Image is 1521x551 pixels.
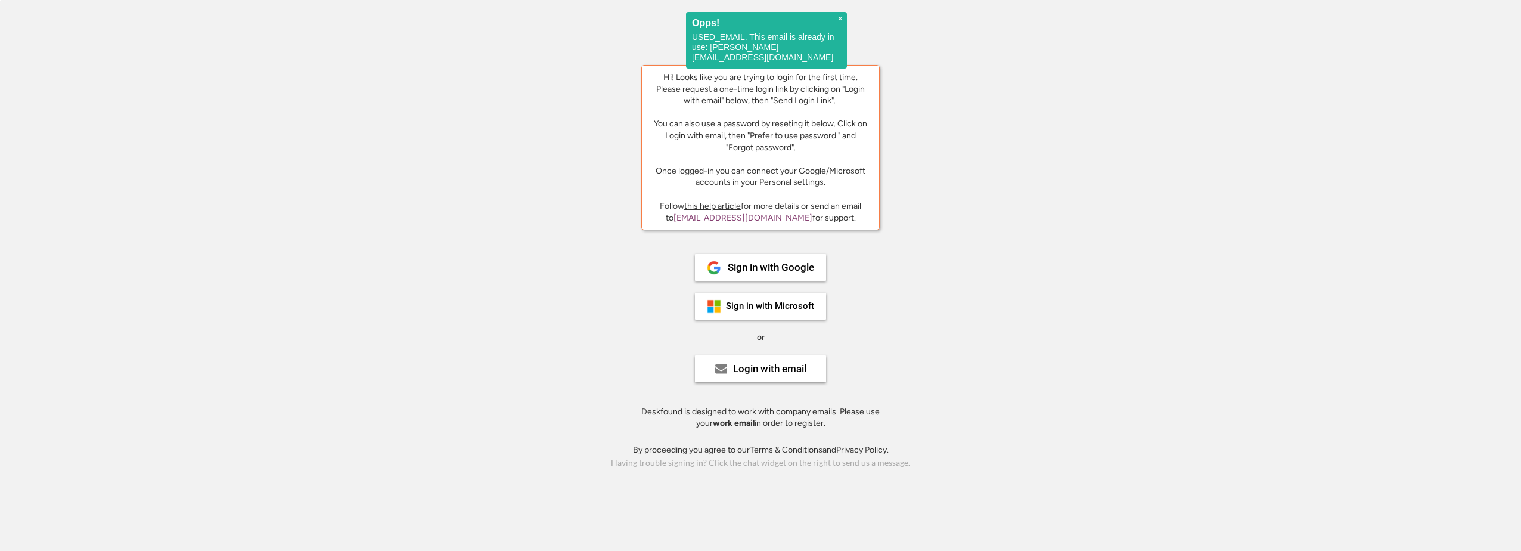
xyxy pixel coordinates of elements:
[684,201,741,211] a: this help article
[733,364,806,374] div: Login with email
[728,262,814,273] div: Sign in with Google
[750,445,822,455] a: Terms & Conditions
[692,18,841,28] h2: Opps!
[707,299,721,314] img: ms-symbollockup_mssymbol_19.png
[713,418,755,428] strong: work email
[726,302,814,311] div: Sign in with Microsoft
[673,213,812,223] a: [EMAIL_ADDRESS][DOMAIN_NAME]
[707,261,721,275] img: 1024px-Google__G__Logo.svg.png
[633,444,889,456] div: By proceeding you agree to our and
[626,406,895,429] div: Deskfound is designed to work with company emails. Please use your in order to register.
[836,445,889,455] a: Privacy Policy.
[838,14,843,24] span: ×
[692,32,841,63] p: USED_EMAIL. This email is already in use: [PERSON_NAME][EMAIL_ADDRESS][DOMAIN_NAME]
[651,200,870,224] div: Follow for more details or send an email to for support.
[651,72,870,188] div: Hi! Looks like you are trying to login for the first time. Please request a one-time login link b...
[757,332,765,343] div: or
